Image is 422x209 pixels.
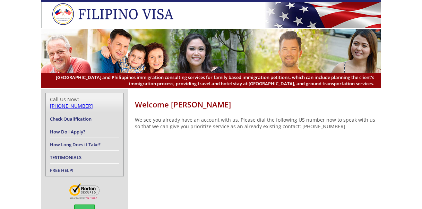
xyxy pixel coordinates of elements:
a: [PHONE_NUMBER] [50,103,93,109]
a: Check Qualification [50,116,92,122]
a: TESTIMONIALS [50,154,81,160]
a: How Do I Apply? [50,129,85,135]
a: How Long Does it Take? [50,141,101,148]
h1: Welcome [PERSON_NAME] [135,99,381,110]
a: FREE HELP! [50,167,74,173]
p: We see you already have an account with us. Please dial the following US number now to speak with... [135,116,381,130]
div: Call Us Now: [50,96,119,109]
span: [GEOGRAPHIC_DATA] and Philippines immigration consulting services for family based immigration pe... [48,74,374,87]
